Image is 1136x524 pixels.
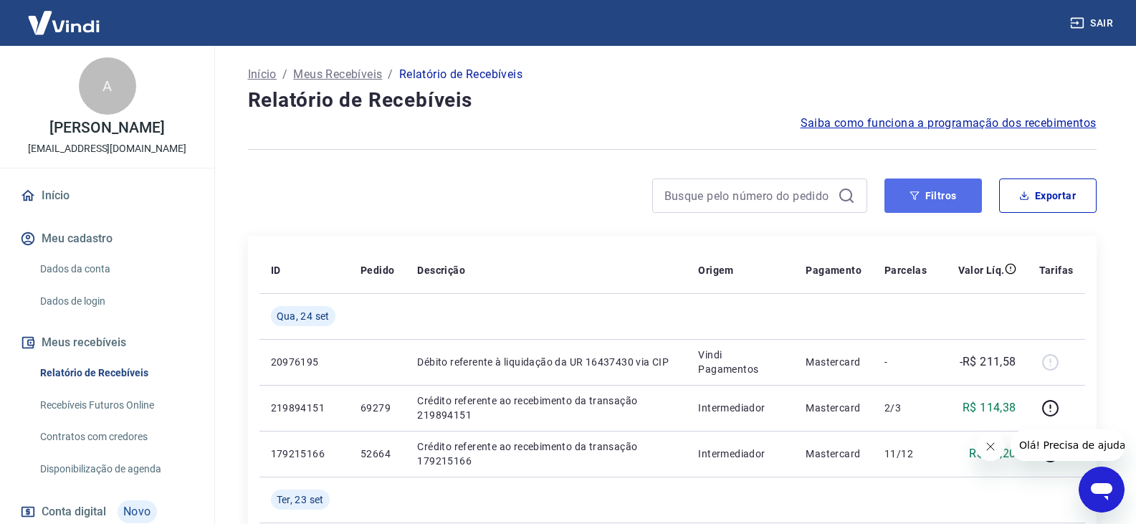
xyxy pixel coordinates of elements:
[963,399,1016,416] p: R$ 114,38
[34,391,197,420] a: Recebíveis Futuros Online
[1011,429,1125,461] iframe: Mensagem da empresa
[49,120,164,135] p: [PERSON_NAME]
[388,66,393,83] p: /
[271,263,281,277] p: ID
[34,254,197,284] a: Dados da conta
[664,185,832,206] input: Busque pelo número do pedido
[884,178,982,213] button: Filtros
[118,500,157,523] span: Novo
[417,439,675,468] p: Crédito referente ao recebimento da transação 179215166
[958,263,1005,277] p: Valor Líq.
[698,263,733,277] p: Origem
[999,178,1097,213] button: Exportar
[277,492,324,507] span: Ter, 23 set
[42,502,106,522] span: Conta digital
[960,353,1016,371] p: -R$ 211,58
[806,447,861,461] p: Mastercard
[34,454,197,484] a: Disponibilização de agenda
[1079,467,1125,513] iframe: Botão para abrir a janela de mensagens
[884,401,927,415] p: 2/3
[806,263,861,277] p: Pagamento
[277,309,330,323] span: Qua, 24 set
[248,86,1097,115] h4: Relatório de Recebíveis
[417,263,465,277] p: Descrição
[9,10,120,22] span: Olá! Precisa de ajuda?
[417,394,675,422] p: Crédito referente ao recebimento da transação 219894151
[361,401,394,415] p: 69279
[17,180,197,211] a: Início
[271,447,338,461] p: 179215166
[969,445,1016,462] p: R$ 97,20
[34,358,197,388] a: Relatório de Recebíveis
[698,348,783,376] p: Vindi Pagamentos
[399,66,522,83] p: Relatório de Recebíveis
[34,287,197,316] a: Dados de login
[884,447,927,461] p: 11/12
[248,66,277,83] a: Início
[34,422,197,452] a: Contratos com credores
[806,355,861,369] p: Mastercard
[884,263,927,277] p: Parcelas
[271,401,338,415] p: 219894151
[976,432,1005,461] iframe: Fechar mensagem
[79,57,136,115] div: A
[698,401,783,415] p: Intermediador
[17,327,197,358] button: Meus recebíveis
[361,263,394,277] p: Pedido
[417,355,675,369] p: Débito referente à liquidação da UR 16437430 via CIP
[28,141,186,156] p: [EMAIL_ADDRESS][DOMAIN_NAME]
[282,66,287,83] p: /
[884,355,927,369] p: -
[801,115,1097,132] a: Saiba como funciona a programação dos recebimentos
[293,66,382,83] a: Meus Recebíveis
[17,223,197,254] button: Meu cadastro
[698,447,783,461] p: Intermediador
[806,401,861,415] p: Mastercard
[361,447,394,461] p: 52664
[271,355,338,369] p: 20976195
[1067,10,1119,37] button: Sair
[1039,263,1074,277] p: Tarifas
[17,1,110,44] img: Vindi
